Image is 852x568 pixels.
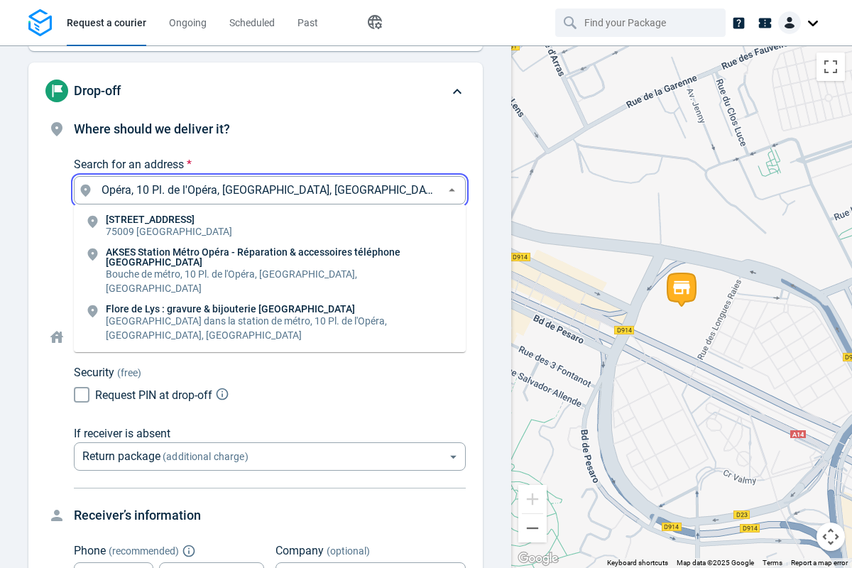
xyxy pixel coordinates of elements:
[218,390,226,398] button: Explain PIN code request
[74,506,466,525] h4: Receiver’s information
[297,17,318,28] span: Past
[117,366,141,380] span: (free)
[584,9,699,36] input: Find your Package
[28,9,52,37] img: Logo
[106,267,454,295] p: Bouche de métro, 10 Pl. de l'Opéra, [GEOGRAPHIC_DATA], [GEOGRAPHIC_DATA]
[327,545,370,557] span: (optional)
[816,523,845,551] button: Map camera controls
[816,53,845,81] button: Toggle fullscreen view
[229,17,275,28] span: Scheduled
[763,559,782,567] a: Terms
[275,544,324,557] span: Company
[677,559,754,567] span: Map data ©2025 Google
[518,485,547,513] button: Zoom in
[185,547,193,555] button: Explain "Recommended"
[106,214,232,224] p: [STREET_ADDRESS]
[74,158,184,171] span: Search for an address
[74,442,466,471] div: Return package
[106,304,454,314] p: Flore de Lys : gravure & bijouterie [GEOGRAPHIC_DATA]
[74,121,230,136] span: Where should we deliver it?
[160,451,248,462] span: (additional charge)
[515,550,562,568] a: Open this area in Google Maps (opens a new window)
[106,314,454,342] p: [GEOGRAPHIC_DATA] dans la station de métro, 10 Pl. de l'Opéra, [GEOGRAPHIC_DATA], [GEOGRAPHIC_DATA]
[74,544,106,557] span: Phone
[74,427,170,440] span: If receiver is absent
[791,559,848,567] a: Report a map error
[169,17,207,28] span: Ongoing
[518,514,547,542] button: Zoom out
[74,83,121,98] span: Drop-off
[106,247,454,267] p: AKSES Station Métro Opéra - Réparation & accessoires téléphone [GEOGRAPHIC_DATA]
[443,182,461,200] button: Close
[109,545,179,557] span: ( recommended )
[74,364,114,381] p: Security
[778,11,801,34] img: Client
[106,224,232,239] p: 75009 [GEOGRAPHIC_DATA]
[67,17,146,28] span: Request a courier
[95,388,212,402] span: Request PIN at drop-off
[28,62,483,119] div: Drop-off
[515,550,562,568] img: Google
[607,558,668,568] button: Keyboard shortcuts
